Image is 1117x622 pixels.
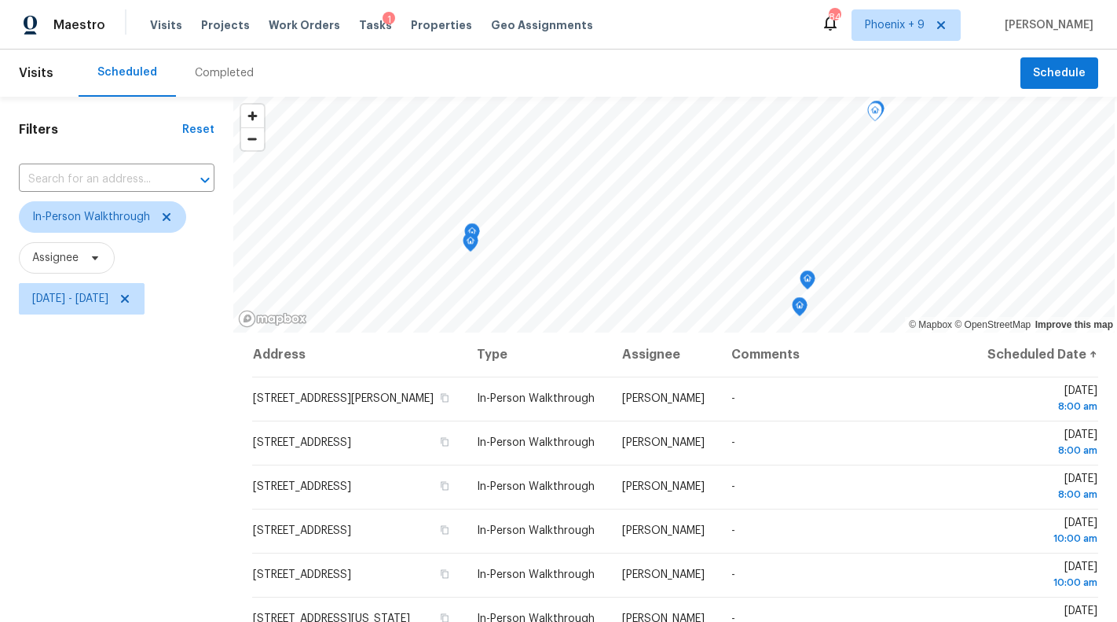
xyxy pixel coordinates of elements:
span: - [731,393,735,404]
div: Map marker [869,101,884,125]
span: Tasks [359,20,392,31]
h1: Filters [19,122,182,138]
span: [PERSON_NAME] [622,393,705,404]
span: [STREET_ADDRESS] [253,525,351,536]
span: - [731,481,735,492]
span: Maestro [53,17,105,33]
span: [PERSON_NAME] [998,17,1093,33]
span: - [731,437,735,448]
span: Assignee [32,250,79,266]
div: Completed [195,65,254,81]
span: [STREET_ADDRESS] [253,481,351,492]
span: In-Person Walkthrough [477,393,595,404]
a: OpenStreetMap [954,319,1031,330]
div: Reset [182,122,214,138]
th: Address [252,333,464,377]
a: Improve this map [1035,319,1113,330]
th: Comments [719,333,972,377]
button: Copy Address [438,391,452,405]
span: Schedule [1033,64,1086,83]
span: - [731,525,735,536]
span: [DATE] [985,473,1097,502]
div: Map marker [792,297,808,322]
div: Map marker [464,223,480,248]
span: In-Person Walkthrough [32,209,150,225]
span: [STREET_ADDRESS][PERSON_NAME] [253,393,434,404]
button: Copy Address [438,567,452,581]
span: Phoenix + 9 [865,17,925,33]
span: Work Orders [269,17,340,33]
th: Assignee [610,333,719,377]
input: Search for an address... [19,167,170,192]
span: In-Person Walkthrough [477,437,595,448]
a: Mapbox homepage [238,310,307,328]
span: Projects [201,17,250,33]
span: [DATE] [985,429,1097,458]
div: 10:00 am [985,531,1097,547]
div: 1 [383,12,395,28]
span: [PERSON_NAME] [622,525,705,536]
span: Geo Assignments [491,17,593,33]
span: [DATE] [985,561,1097,591]
button: Zoom out [241,127,264,150]
span: [PERSON_NAME] [622,437,705,448]
span: [PERSON_NAME] [622,569,705,580]
span: In-Person Walkthrough [477,525,595,536]
span: [DATE] [985,517,1097,547]
span: [STREET_ADDRESS] [253,437,351,448]
span: [DATE] [985,385,1097,414]
th: Type [464,333,610,377]
button: Schedule [1020,57,1098,90]
div: 8:00 am [985,487,1097,502]
div: Map marker [867,102,883,127]
span: Properties [411,17,472,33]
span: Zoom out [241,128,264,150]
button: Copy Address [438,523,452,537]
div: 84 [829,9,840,25]
div: 10:00 am [985,575,1097,591]
div: 8:00 am [985,399,1097,414]
a: Mapbox [909,319,952,330]
span: Visits [19,56,53,90]
div: Map marker [800,271,815,295]
div: 8:00 am [985,443,1097,458]
button: Zoom in [241,105,264,127]
canvas: Map [233,97,1115,333]
div: Scheduled [97,64,157,80]
span: - [731,569,735,580]
span: In-Person Walkthrough [477,481,595,492]
button: Copy Address [438,435,452,449]
th: Scheduled Date ↑ [972,333,1098,377]
span: [DATE] - [DATE] [32,291,108,307]
span: Visits [150,17,182,33]
button: Copy Address [438,479,452,493]
button: Open [194,169,216,191]
span: [PERSON_NAME] [622,481,705,492]
span: [STREET_ADDRESS] [253,569,351,580]
span: In-Person Walkthrough [477,569,595,580]
div: Map marker [463,233,478,257]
